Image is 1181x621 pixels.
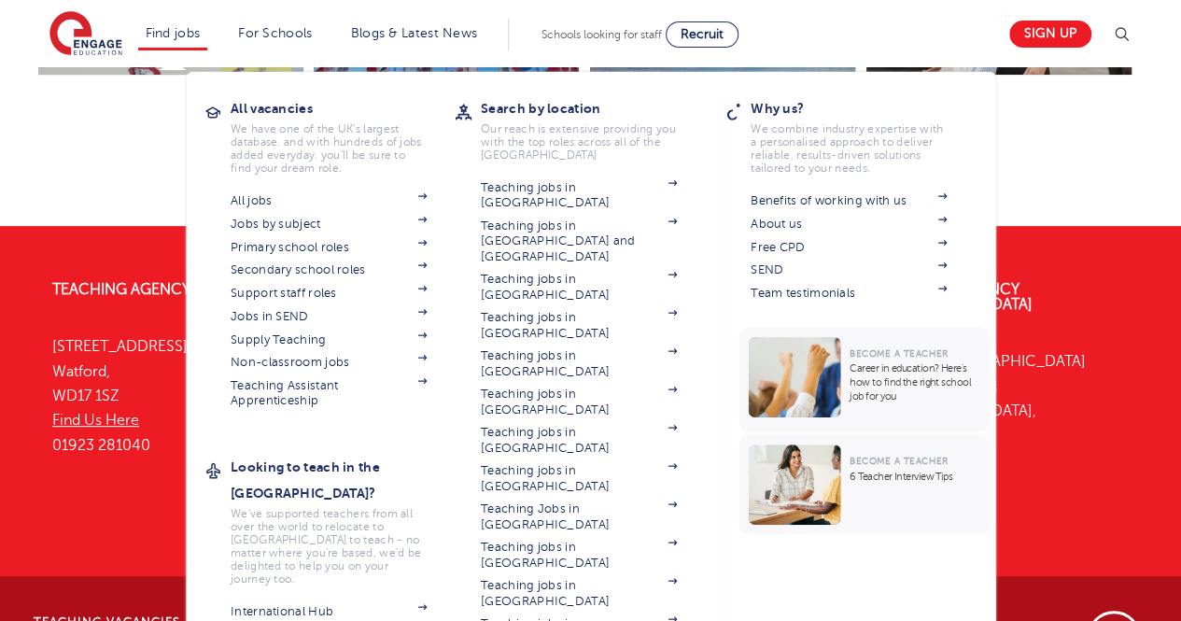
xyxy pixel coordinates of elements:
a: Teaching jobs in [GEOGRAPHIC_DATA] [481,180,677,211]
span: Become a Teacher [850,348,948,359]
a: Benefits of working with us [751,193,947,208]
a: Teaching jobs in [GEOGRAPHIC_DATA] [481,387,677,417]
a: International Hub [231,604,427,619]
a: Sign up [1009,21,1091,48]
a: About us [751,217,947,232]
p: Our reach is extensive providing you with the top roles across all of the [GEOGRAPHIC_DATA] [481,122,677,162]
a: Teaching jobs in [GEOGRAPHIC_DATA] [481,578,677,609]
p: [STREET_ADDRESS] Watford, WD17 1SZ 01923 281040 [52,334,301,457]
p: Career in education? Here’s how to find the right school job for you [850,361,979,403]
a: Find jobs [146,26,201,40]
a: Teaching jobs in [GEOGRAPHIC_DATA] [481,463,677,494]
a: Team testimonials [751,286,947,301]
a: Jobs in SEND [231,309,427,324]
a: Non-classroom jobs [231,355,427,370]
span: Schools looking for staff [541,28,662,41]
a: Teaching jobs in [GEOGRAPHIC_DATA] [481,425,677,456]
a: All jobs [231,193,427,208]
a: For Schools [238,26,312,40]
a: Teaching jobs in [GEOGRAPHIC_DATA] and [GEOGRAPHIC_DATA] [481,219,677,264]
h3: All vacancies [231,95,455,121]
a: Primary school roles [231,240,427,255]
a: Blogs & Latest News [351,26,478,40]
p: We've supported teachers from all over the world to relocate to [GEOGRAPHIC_DATA] to teach - no m... [231,507,427,586]
span: Become a Teacher [850,456,948,466]
p: 6 Teacher Interview Tips [850,470,979,484]
a: Teaching Agency Watford [52,281,265,298]
p: We combine industry expertise with a personalised approach to deliver reliable, results-driven so... [751,122,947,175]
p: We have one of the UK's largest database. and with hundreds of jobs added everyday. you'll be sur... [231,122,427,175]
span: Recruit [681,27,724,41]
a: Teaching jobs in [GEOGRAPHIC_DATA] [481,272,677,303]
a: Teaching Jobs in [GEOGRAPHIC_DATA] [481,501,677,532]
a: Become a TeacherCareer in education? Here’s how to find the right school job for you [738,328,993,431]
a: Why us?We combine industry expertise with a personalised approach to deliver reliable, results-dr... [751,95,975,175]
a: Teaching jobs in [GEOGRAPHIC_DATA] [481,310,677,341]
a: Support staff roles [231,286,427,301]
a: All vacanciesWe have one of the UK's largest database. and with hundreds of jobs added everyday. ... [231,95,455,175]
a: Find Us Here [52,412,139,429]
a: Teaching Assistant Apprenticeship [231,378,427,409]
h3: Why us? [751,95,975,121]
a: Recruit [666,21,738,48]
a: SEND [751,262,947,277]
a: Teaching jobs in [GEOGRAPHIC_DATA] [481,540,677,571]
h3: Looking to teach in the [GEOGRAPHIC_DATA]? [231,454,455,506]
a: Looking to teach in the [GEOGRAPHIC_DATA]?We've supported teachers from all over the world to rel... [231,454,455,586]
img: Engage Education [49,11,122,58]
a: Teaching jobs in [GEOGRAPHIC_DATA] [481,348,677,379]
p: Floor 1, [GEOGRAPHIC_DATA] 155-157 Minories [GEOGRAPHIC_DATA], EC3N 1LJ 0333 150 8020 [880,349,1129,497]
a: Supply Teaching [231,332,427,347]
a: Search by locationOur reach is extensive providing you with the top roles across all of the [GEOG... [481,95,705,162]
h3: Search by location [481,95,705,121]
a: Free CPD [751,240,947,255]
a: Jobs by subject [231,217,427,232]
a: Become a Teacher6 Teacher Interview Tips [738,435,993,534]
a: Secondary school roles [231,262,427,277]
